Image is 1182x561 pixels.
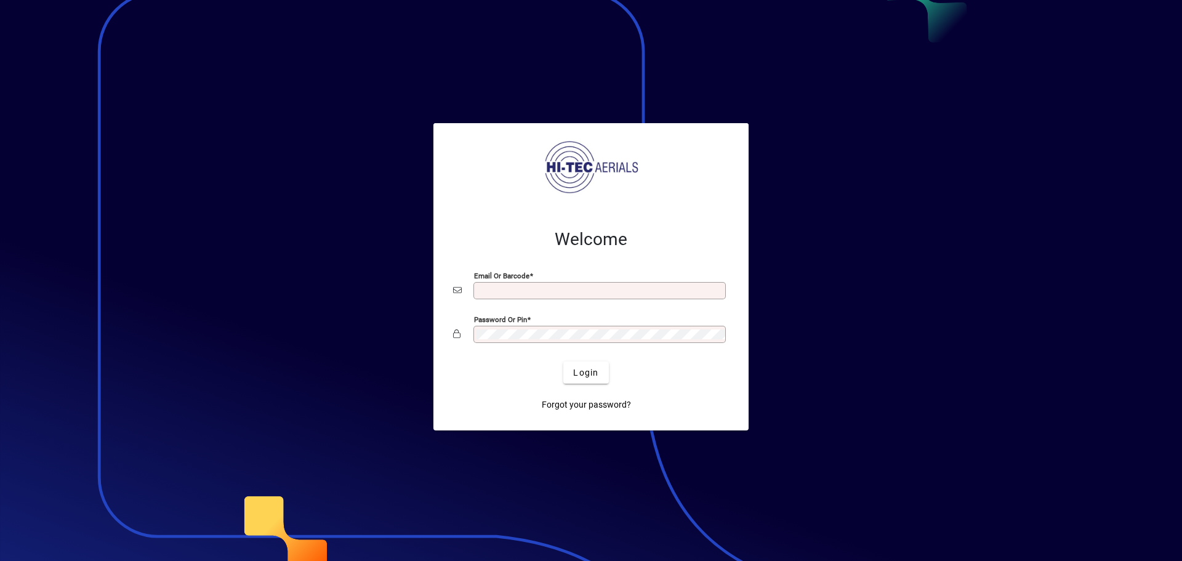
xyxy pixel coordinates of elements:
span: Forgot your password? [542,398,631,411]
span: Login [573,366,598,379]
mat-label: Password or Pin [474,315,527,324]
a: Forgot your password? [537,394,636,416]
button: Login [563,361,608,384]
mat-label: Email or Barcode [474,272,529,280]
h2: Welcome [453,229,729,250]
